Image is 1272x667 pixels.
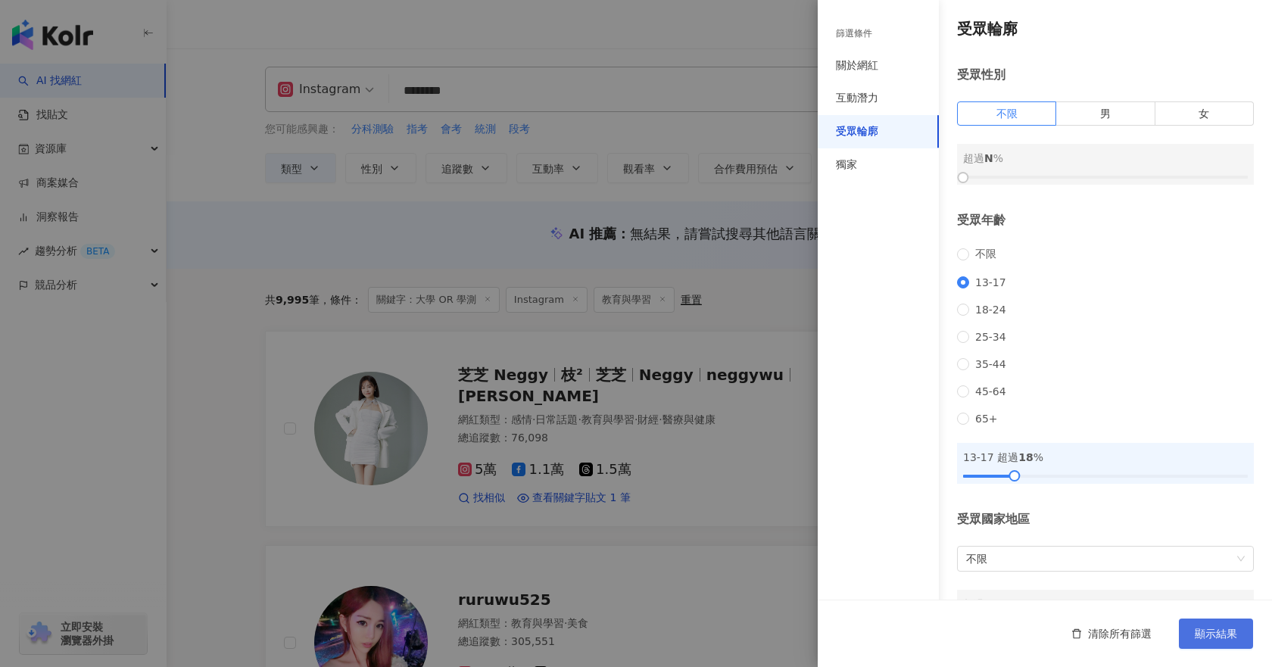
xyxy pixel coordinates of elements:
span: 45-64 [969,385,1012,397]
span: N [984,598,993,610]
span: N [984,152,993,164]
span: 清除所有篩選 [1088,628,1152,640]
div: 互動潛力 [836,91,878,106]
span: 不限 [996,108,1018,120]
span: 65+ [969,413,1004,425]
div: 超過 % [963,596,1248,612]
span: 不限 [969,248,1002,261]
div: 13-17 超過 % [963,449,1248,466]
div: 超過 % [963,150,1248,167]
button: 顯示結果 [1179,619,1253,649]
span: 18 [1018,451,1033,463]
span: 不限 [966,547,1245,571]
span: 女 [1199,108,1209,120]
h4: 受眾輪廓 [957,18,1254,39]
div: 關於網紅 [836,58,878,73]
span: 男 [1100,108,1111,120]
button: 清除所有篩選 [1056,619,1167,649]
span: 顯示結果 [1195,628,1237,640]
span: 35-44 [969,358,1012,370]
span: 18-24 [969,304,1012,316]
span: delete [1071,628,1082,639]
div: 受眾國家地區 [957,511,1254,528]
div: 獨家 [836,157,857,173]
div: 篩選條件 [836,27,872,40]
div: 受眾年齡 [957,212,1254,229]
span: 13-17 [969,276,1012,288]
div: 受眾輪廓 [836,124,878,139]
span: 25-34 [969,331,1012,343]
div: 受眾性別 [957,67,1254,83]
